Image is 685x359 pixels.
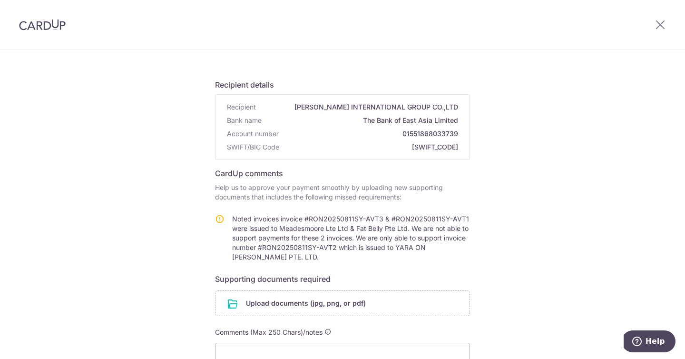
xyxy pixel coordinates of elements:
h6: Supporting documents required [215,273,470,285]
h6: CardUp comments [215,168,470,179]
span: Account number [227,129,279,139]
span: Comments (Max 250 Chars)/notes [215,328,323,336]
h6: Recipient details [215,79,470,90]
span: Noted invoices invoice #RON20250811SY-AVT3 & #RON20250811SY-AVT1 were issued to Meadesmoore Lte L... [232,215,469,261]
span: [PERSON_NAME] INTERNATIONAL GROUP CO.,LTD [260,102,458,112]
span: SWIFT/BIC Code [227,142,279,152]
span: Recipient [227,102,256,112]
p: Help us to approve your payment smoothly by uploading new supporting documents that includes the ... [215,183,470,202]
img: CardUp [19,19,66,30]
span: 01551868033739 [283,129,458,139]
div: Upload documents (jpg, png, or pdf) [215,290,470,316]
iframe: Opens a widget where you can find more information [624,330,675,354]
span: [SWIFT_CODE] [283,142,458,152]
span: The Bank of East Asia Limited [265,116,458,125]
span: Bank name [227,116,262,125]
